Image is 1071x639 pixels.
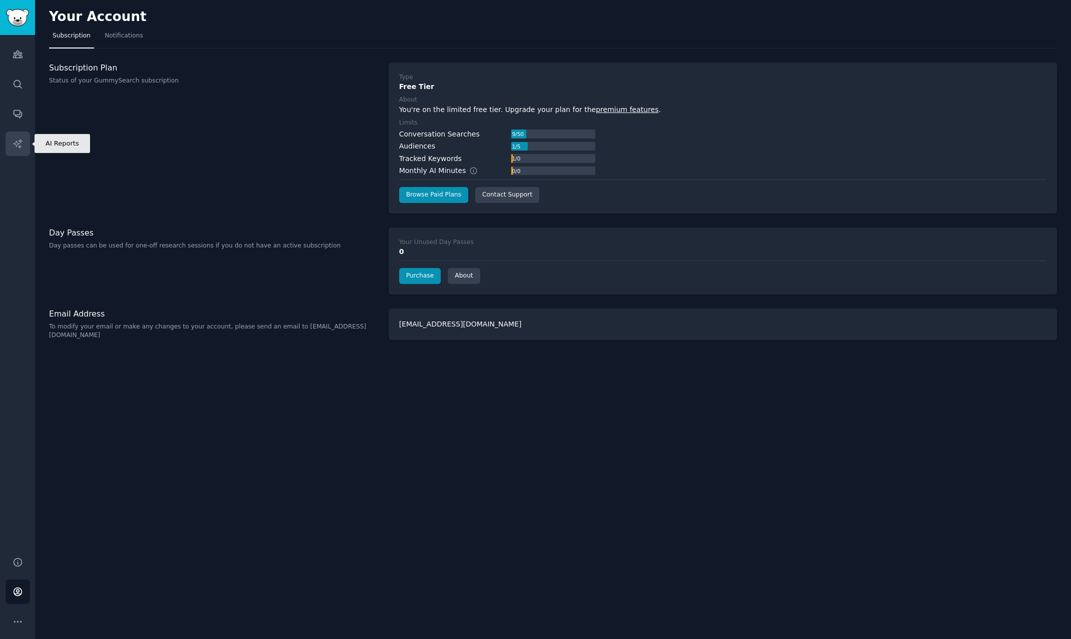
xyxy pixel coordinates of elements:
div: Your Unused Day Passes [399,238,474,247]
a: Purchase [399,268,441,284]
p: Day passes can be used for one-off research sessions if you do not have an active subscription [49,241,378,250]
a: Subscription [49,28,94,48]
div: 1 / 5 [511,142,521,151]
h3: Email Address [49,308,378,319]
p: Status of your GummySearch subscription [49,76,378,85]
a: Contact Support [475,187,539,203]
a: About [448,268,480,284]
div: 0 / 0 [511,166,521,175]
div: 9 / 50 [511,129,525,138]
div: Type [399,73,413,82]
a: Browse Paid Plans [399,187,468,203]
div: You're on the limited free tier. Upgrade your plan for the . [399,104,1046,115]
div: Monthly AI Minutes [399,165,489,176]
a: Notifications [101,28,147,48]
img: GummySearch logo [6,9,29,26]
a: premium features [596,105,658,113]
div: Audiences [399,141,435,151]
h3: Subscription Plan [49,62,378,73]
div: Limits [399,118,418,127]
span: Subscription [53,31,91,40]
h2: Your Account [49,9,147,25]
h3: Day Passes [49,227,378,238]
p: To modify your email or make any changes to your account, please send an email to [EMAIL_ADDRESS]... [49,322,378,340]
div: Tracked Keywords [399,153,462,164]
span: Notifications [105,31,143,40]
div: 0 [399,246,1046,257]
div: Conversation Searches [399,129,480,139]
div: [EMAIL_ADDRESS][DOMAIN_NAME] [389,308,1057,340]
div: 1 / 0 [511,154,521,163]
div: About [399,95,417,104]
div: Free Tier [399,81,1046,92]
